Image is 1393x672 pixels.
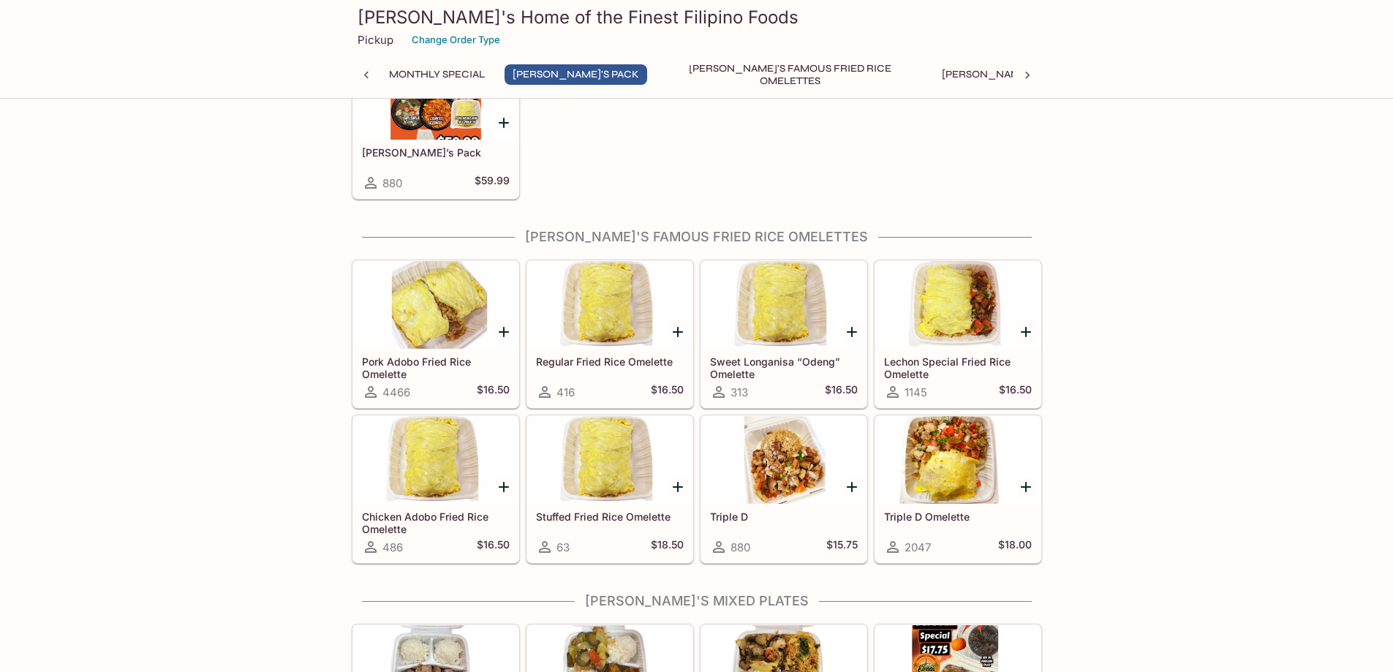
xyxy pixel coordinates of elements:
h5: $15.75 [826,538,858,556]
button: Monthly Special [381,64,493,85]
button: Add Lechon Special Fried Rice Omelette [1017,322,1035,341]
button: Add Chicken Adobo Fried Rice Omelette [495,477,513,496]
h5: [PERSON_NAME]’s Pack [362,146,510,159]
h4: [PERSON_NAME]'s Famous Fried Rice Omelettes [352,229,1042,245]
h5: $16.50 [651,383,684,401]
a: Pork Adobo Fried Rice Omelette4466$16.50 [352,260,519,408]
button: Add Elena’s Pack [495,113,513,132]
h5: $16.50 [477,538,510,556]
button: Change Order Type [405,29,507,51]
span: 486 [382,540,403,554]
button: Add Regular Fried Rice Omelette [669,322,687,341]
p: Pickup [358,33,393,47]
a: Triple D880$15.75 [701,415,867,563]
h5: $18.00 [998,538,1032,556]
button: Add Triple D Omelette [1017,477,1035,496]
a: [PERSON_NAME]’s Pack880$59.99 [352,51,519,199]
div: Triple D Omelette [875,416,1041,504]
h5: $16.50 [477,383,510,401]
h5: Regular Fried Rice Omelette [536,355,684,368]
a: Stuffed Fried Rice Omelette63$18.50 [526,415,693,563]
button: Add Triple D [843,477,861,496]
button: Add Stuffed Fried Rice Omelette [669,477,687,496]
span: 1145 [905,385,927,399]
span: 880 [382,176,402,190]
span: 63 [556,540,570,554]
span: 4466 [382,385,410,399]
h5: Triple D Omelette [884,510,1032,523]
span: 313 [731,385,748,399]
button: [PERSON_NAME]'s Pack [505,64,647,85]
button: [PERSON_NAME]'s Famous Fried Rice Omelettes [659,64,922,85]
a: Lechon Special Fried Rice Omelette1145$16.50 [875,260,1041,408]
h5: Triple D [710,510,858,523]
h5: Chicken Adobo Fried Rice Omelette [362,510,510,535]
h5: Pork Adobo Fried Rice Omelette [362,355,510,380]
a: Triple D Omelette2047$18.00 [875,415,1041,563]
div: Sweet Longanisa “Odeng” Omelette [701,261,867,349]
a: Chicken Adobo Fried Rice Omelette486$16.50 [352,415,519,563]
span: 880 [731,540,750,554]
a: Regular Fried Rice Omelette416$16.50 [526,260,693,408]
h5: Lechon Special Fried Rice Omelette [884,355,1032,380]
h5: $18.50 [651,538,684,556]
div: Elena’s Pack [353,52,518,140]
button: Add Pork Adobo Fried Rice Omelette [495,322,513,341]
span: 416 [556,385,575,399]
button: [PERSON_NAME]'s Mixed Plates [934,64,1120,85]
div: Pork Adobo Fried Rice Omelette [353,261,518,349]
div: Lechon Special Fried Rice Omelette [875,261,1041,349]
a: Sweet Longanisa “Odeng” Omelette313$16.50 [701,260,867,408]
div: Regular Fried Rice Omelette [527,261,692,349]
h5: $16.50 [825,383,858,401]
button: Add Sweet Longanisa “Odeng” Omelette [843,322,861,341]
h5: $59.99 [475,174,510,192]
div: Stuffed Fried Rice Omelette [527,416,692,504]
div: Triple D [701,416,867,504]
h5: Sweet Longanisa “Odeng” Omelette [710,355,858,380]
span: 2047 [905,540,931,554]
h5: Stuffed Fried Rice Omelette [536,510,684,523]
h4: [PERSON_NAME]'s Mixed Plates [352,593,1042,609]
div: Chicken Adobo Fried Rice Omelette [353,416,518,504]
h5: $16.50 [999,383,1032,401]
h3: [PERSON_NAME]'s Home of the Finest Filipino Foods [358,6,1036,29]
